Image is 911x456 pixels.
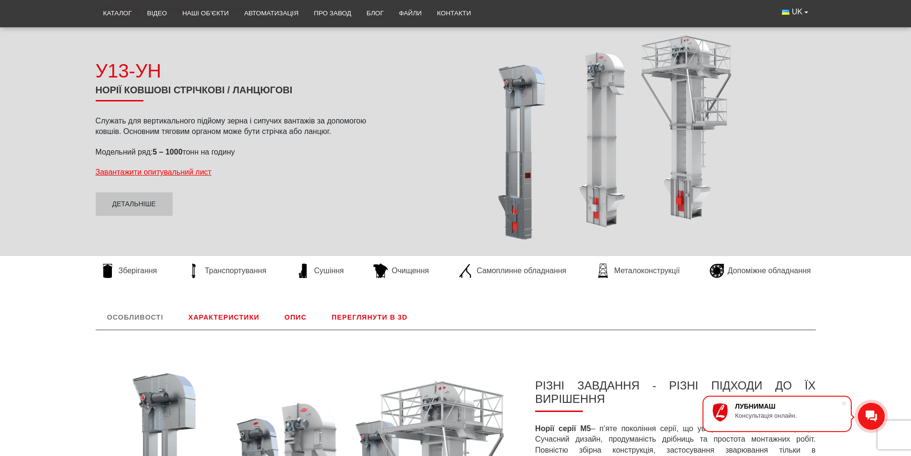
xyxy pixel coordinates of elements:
[774,3,815,21] button: UK
[782,10,790,15] img: Українська
[314,266,344,276] span: Сушіння
[96,305,175,330] a: Особливості
[792,7,802,17] span: UK
[153,148,182,156] strong: 5 – 1000
[140,3,175,24] a: Відео
[728,266,811,276] span: Допоміжне обладнання
[177,305,271,330] a: Характеристики
[175,3,236,24] a: Наші об’єкти
[182,264,271,278] a: Транспортування
[291,264,349,278] a: Сушіння
[614,266,680,276] span: Металоконструкції
[96,264,162,278] a: Зберігання
[429,3,479,24] a: Контакти
[306,3,359,24] a: Про завод
[205,266,266,276] span: Транспортування
[735,402,841,410] div: ЛУБНИМАШ
[735,412,841,419] div: Консультація онлайн.
[96,84,387,101] h1: Норії ковшові стрічкові / ланцюгові
[119,266,157,276] span: Зберігання
[96,3,140,24] a: Каталог
[392,266,429,276] span: Очищення
[320,305,419,330] a: Переглянути в 3D
[535,424,591,433] strong: Норії серії М5
[359,3,391,24] a: Блог
[96,192,173,216] a: Детальніше
[96,57,387,84] div: У13-УН
[477,266,566,276] span: Самоплинне обладнання
[369,264,434,278] a: Очищення
[236,3,306,24] a: Автоматизація
[535,379,815,412] h3: РІЗНІ ЗАВДАННЯ - РІЗНІ ПІДХОДИ ДО ЇХ ВИРІШЕННЯ
[96,168,212,176] a: Завантажити опитувальний лист
[96,147,387,157] p: Модельний ряд: тонн на годину
[273,305,318,330] a: Опис
[454,264,571,278] a: Самоплинне обладнання
[591,264,684,278] a: Металоконструкції
[391,3,429,24] a: Файли
[96,116,387,137] p: Служать для вертикального підйому зерна і сипучих вантажів за допомогою ковшів. Основним тяговим ...
[705,264,816,278] a: Допоміжне обладнання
